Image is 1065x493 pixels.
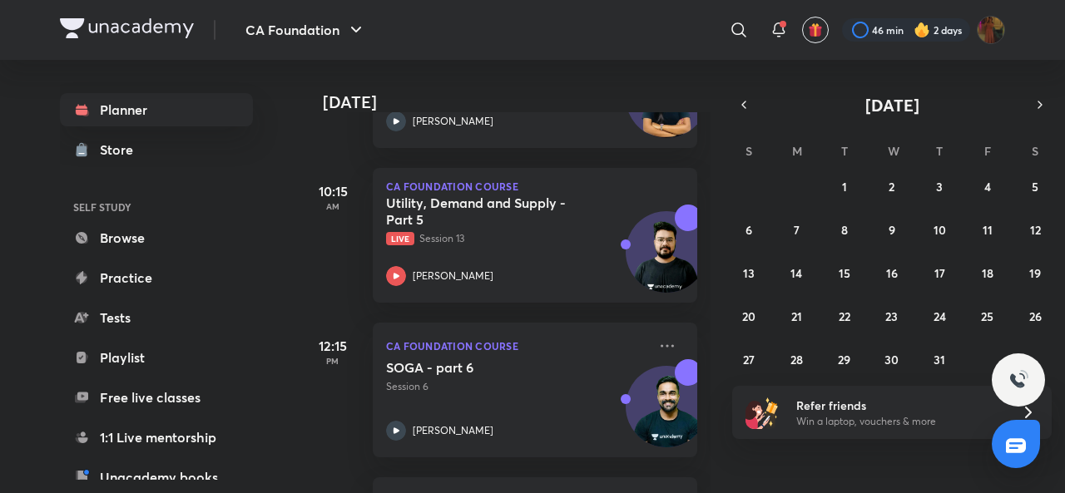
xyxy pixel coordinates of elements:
[627,375,706,455] img: Avatar
[841,143,848,159] abbr: Tuesday
[413,114,493,129] p: [PERSON_NAME]
[926,216,953,243] button: July 10, 2025
[783,259,810,286] button: July 14, 2025
[1022,303,1048,329] button: July 26, 2025
[745,222,752,238] abbr: July 6, 2025
[974,259,1001,286] button: July 18, 2025
[934,352,945,367] abbr: July 31, 2025
[839,308,850,324] abbr: July 22, 2025
[792,143,802,159] abbr: Monday
[790,265,802,281] abbr: July 14, 2025
[914,22,930,38] img: streak
[736,303,762,329] button: July 20, 2025
[974,173,1001,200] button: July 4, 2025
[879,259,905,286] button: July 16, 2025
[879,173,905,200] button: July 2, 2025
[984,143,991,159] abbr: Friday
[413,423,493,438] p: [PERSON_NAME]
[1032,179,1038,195] abbr: July 5, 2025
[884,352,899,367] abbr: July 30, 2025
[755,93,1028,116] button: [DATE]
[386,359,593,376] h5: SOGA - part 6
[60,301,253,334] a: Tests
[936,179,943,195] abbr: July 3, 2025
[300,356,366,366] p: PM
[889,179,894,195] abbr: July 2, 2025
[841,222,848,238] abbr: July 8, 2025
[879,216,905,243] button: July 9, 2025
[984,179,991,195] abbr: July 4, 2025
[879,303,905,329] button: July 23, 2025
[926,259,953,286] button: July 17, 2025
[838,352,850,367] abbr: July 29, 2025
[386,379,647,394] p: Session 6
[783,303,810,329] button: July 21, 2025
[736,346,762,372] button: July 27, 2025
[879,346,905,372] button: July 30, 2025
[386,336,647,356] p: CA Foundation Course
[60,18,194,38] img: Company Logo
[742,308,755,324] abbr: July 20, 2025
[386,181,684,191] p: CA Foundation Course
[831,303,858,329] button: July 22, 2025
[300,181,366,201] h5: 10:15
[386,231,647,246] p: Session 13
[1022,259,1048,286] button: July 19, 2025
[926,346,953,372] button: July 31, 2025
[934,308,946,324] abbr: July 24, 2025
[936,143,943,159] abbr: Thursday
[60,18,194,42] a: Company Logo
[808,22,823,37] img: avatar
[235,13,376,47] button: CA Foundation
[1022,216,1048,243] button: July 12, 2025
[736,216,762,243] button: July 6, 2025
[60,341,253,374] a: Playlist
[743,352,755,367] abbr: July 27, 2025
[1022,173,1048,200] button: July 5, 2025
[802,17,829,43] button: avatar
[842,179,847,195] abbr: July 1, 2025
[60,193,253,221] h6: SELF STUDY
[60,381,253,414] a: Free live classes
[386,195,593,228] h5: Utility, Demand and Supply - Part 5
[60,221,253,254] a: Browse
[926,303,953,329] button: July 24, 2025
[783,216,810,243] button: July 7, 2025
[831,346,858,372] button: July 29, 2025
[865,94,919,116] span: [DATE]
[934,265,945,281] abbr: July 17, 2025
[627,220,706,300] img: Avatar
[1029,308,1042,324] abbr: July 26, 2025
[745,396,779,429] img: referral
[60,421,253,454] a: 1:1 Live mentorship
[745,143,752,159] abbr: Sunday
[1030,222,1041,238] abbr: July 12, 2025
[831,259,858,286] button: July 15, 2025
[783,346,810,372] button: July 28, 2025
[794,222,800,238] abbr: July 7, 2025
[323,92,714,112] h4: [DATE]
[889,222,895,238] abbr: July 9, 2025
[977,16,1005,44] img: gungun Raj
[934,222,946,238] abbr: July 10, 2025
[981,308,993,324] abbr: July 25, 2025
[1029,265,1041,281] abbr: July 19, 2025
[1032,143,1038,159] abbr: Saturday
[886,265,898,281] abbr: July 16, 2025
[885,308,898,324] abbr: July 23, 2025
[974,216,1001,243] button: July 11, 2025
[413,269,493,283] p: [PERSON_NAME]
[743,265,755,281] abbr: July 13, 2025
[791,308,802,324] abbr: July 21, 2025
[926,173,953,200] button: July 3, 2025
[983,222,993,238] abbr: July 11, 2025
[790,352,803,367] abbr: July 28, 2025
[796,414,1001,429] p: Win a laptop, vouchers & more
[796,397,1001,414] h6: Refer friends
[736,259,762,286] button: July 13, 2025
[100,140,143,160] div: Store
[60,93,253,126] a: Planner
[1008,370,1028,390] img: ttu
[831,216,858,243] button: July 8, 2025
[888,143,899,159] abbr: Wednesday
